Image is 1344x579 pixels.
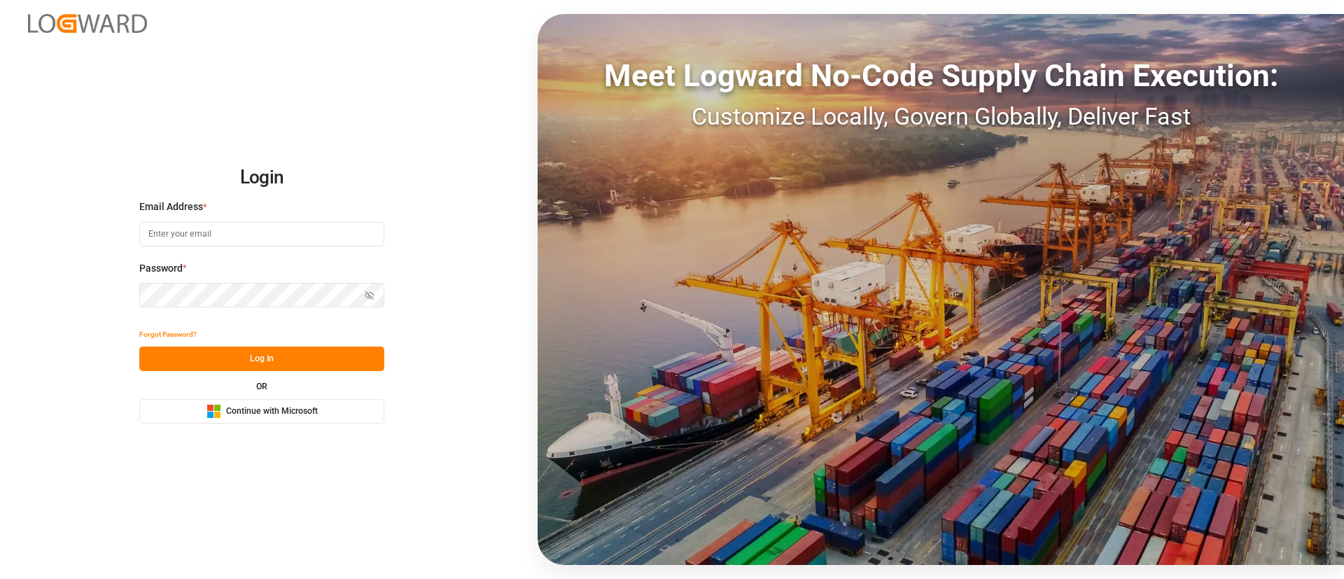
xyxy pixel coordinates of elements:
button: Forgot Password? [139,322,197,347]
small: OR [256,382,267,391]
input: Enter your email [139,222,384,246]
h2: Login [139,155,384,200]
img: Logward_new_orange.png [28,14,147,33]
button: Continue with Microsoft [139,399,384,424]
button: Log In [139,347,384,371]
span: Password [139,261,183,276]
span: Email Address [139,200,203,214]
span: Continue with Microsoft [226,405,318,418]
div: Customize Locally, Govern Globally, Deliver Fast [538,99,1344,134]
div: Meet Logward No-Code Supply Chain Execution: [538,53,1344,99]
